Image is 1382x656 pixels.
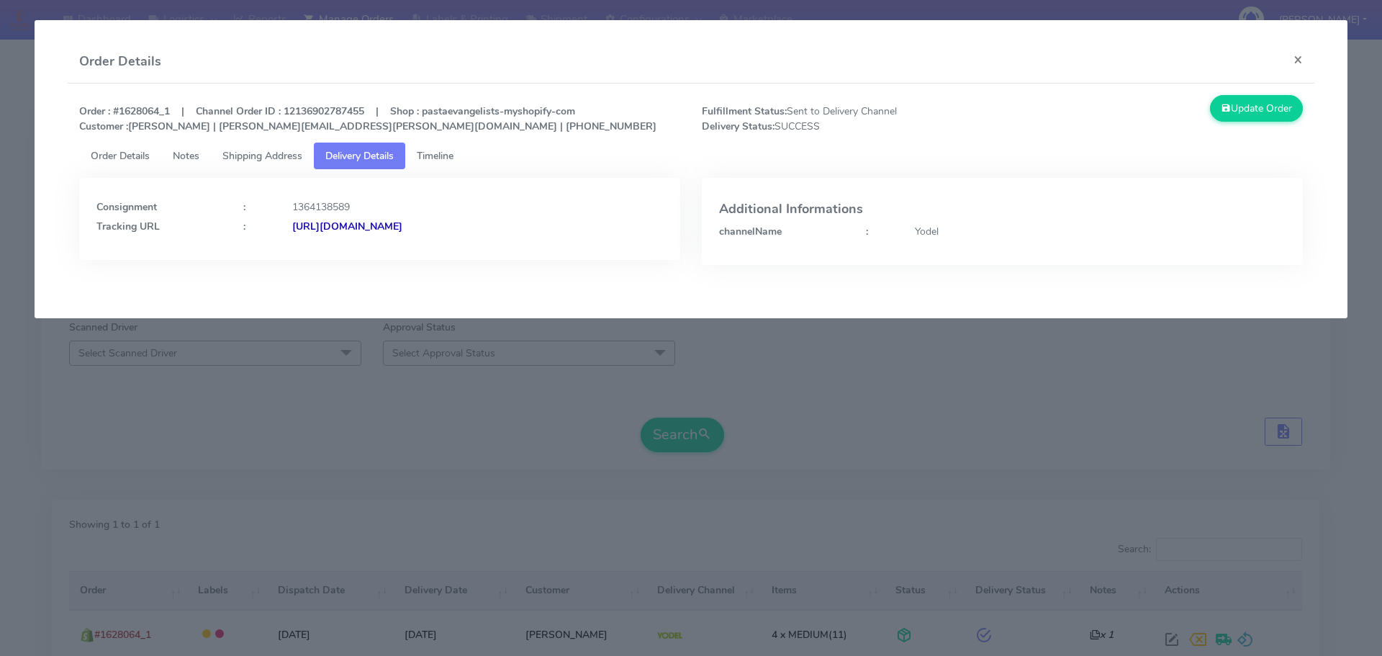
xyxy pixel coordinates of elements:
button: Update Order [1210,95,1304,122]
strong: channelName [719,225,782,238]
span: Delivery Details [325,149,394,163]
strong: Delivery Status: [702,120,774,133]
ul: Tabs [79,143,1304,169]
span: Sent to Delivery Channel SUCCESS [691,104,1003,134]
strong: : [866,225,868,238]
h4: Order Details [79,52,161,71]
button: Close [1282,40,1314,78]
h4: Additional Informations [719,202,1286,217]
span: Notes [173,149,199,163]
strong: Order : #1628064_1 | Channel Order ID : 12136902787455 | Shop : pastaevangelists-myshopify-com [P... [79,104,656,133]
strong: : [243,220,245,233]
span: Shipping Address [222,149,302,163]
div: 1364138589 [281,199,674,215]
div: Yodel [904,224,1296,239]
span: Order Details [91,149,150,163]
strong: Customer : [79,120,128,133]
strong: [URL][DOMAIN_NAME] [292,220,402,233]
strong: Consignment [96,200,157,214]
strong: : [243,200,245,214]
span: Timeline [417,149,453,163]
strong: Fulfillment Status: [702,104,787,118]
strong: Tracking URL [96,220,160,233]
